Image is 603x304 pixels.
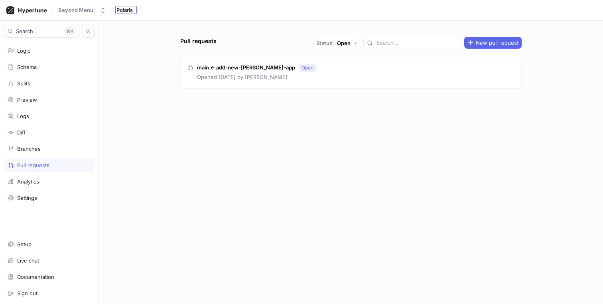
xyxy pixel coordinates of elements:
[313,37,360,49] button: Status: Open
[17,241,32,247] div: Setup
[464,37,522,49] button: New pull request
[116,7,133,13] span: Polaris
[58,7,93,14] div: Beyond Menu
[55,4,109,17] button: Beyond Menu
[337,41,351,46] div: Open
[16,29,38,34] span: Search...
[4,270,95,284] a: Documentation
[17,113,29,119] div: Logs
[17,162,49,168] div: Pull requests
[17,274,54,280] div: Documentation
[4,25,79,38] button: Search...K
[197,64,295,72] p: main ← add-new-[PERSON_NAME]-app
[17,64,37,70] div: Schema
[180,37,217,45] div: Pull requests
[63,27,76,35] div: K
[17,97,37,103] div: Preview
[17,257,39,264] div: Live chat
[17,80,30,87] div: Splits
[476,40,518,45] span: New pull request
[17,146,41,152] div: Branches
[17,47,30,54] div: Logic
[197,73,288,81] p: Opened [DATE] by [PERSON_NAME]
[17,178,39,185] div: Analytics
[17,129,26,136] div: Diff
[17,195,37,201] div: Settings
[376,39,457,47] input: Search...
[316,41,334,46] p: Status:
[301,64,313,71] div: Open
[17,290,37,296] div: Sign out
